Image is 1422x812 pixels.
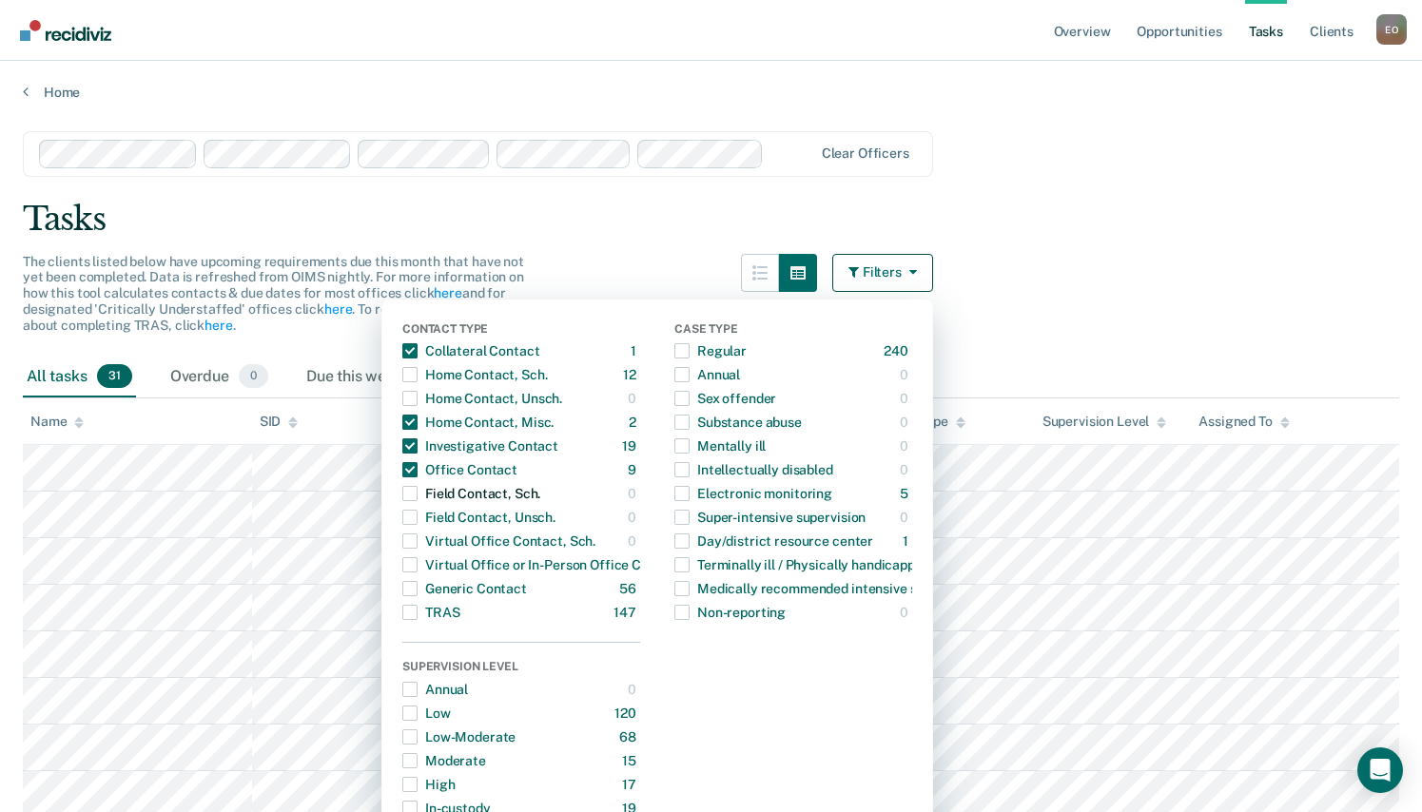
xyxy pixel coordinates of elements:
div: 12 [623,359,640,390]
div: 2 [629,407,640,437]
button: Profile dropdown button [1376,14,1407,45]
div: Field Contact, Sch. [402,478,540,509]
div: Terminally ill / Physically handicapped [674,550,930,580]
div: Day/district resource center [674,526,873,556]
div: 0 [900,597,912,628]
div: 0 [900,502,912,532]
div: E O [1376,14,1407,45]
div: Due this week0 [302,357,446,398]
div: Home Contact, Misc. [402,407,554,437]
div: 0 [628,674,640,705]
div: 19 [622,431,640,461]
div: Supervision Level [402,660,640,677]
div: 15 [622,745,640,776]
div: Home Contact, Sch. [402,359,547,390]
div: 120 [614,698,640,728]
div: Low [402,698,451,728]
div: Investigative Contact [402,431,558,461]
div: Sex offender [674,383,776,414]
a: Home [23,84,1399,101]
div: 1 [903,526,912,556]
div: Substance abuse [674,407,802,437]
div: Field Contact, Unsch. [402,502,555,532]
button: Filters [832,254,933,292]
div: Regular [674,336,747,366]
div: Intellectually disabled [674,454,833,485]
a: here [324,301,352,317]
div: Case Type [674,322,912,339]
div: Electronic monitoring [674,478,832,509]
div: Home Contact, Unsch. [402,383,562,414]
div: Low-Moderate [402,722,516,752]
div: Name [30,414,84,430]
div: Office Contact [402,454,517,485]
div: Generic Contact [402,573,527,604]
div: 0 [900,407,912,437]
div: 0 [900,454,912,485]
span: 0 [239,364,268,389]
div: 5 [900,478,912,509]
div: Virtual Office or In-Person Office Contact [402,550,682,580]
div: 0 [628,502,640,532]
div: 0 [628,478,640,509]
div: Collateral Contact [402,336,539,366]
div: Super-intensive supervision [674,502,866,532]
div: Open Intercom Messenger [1357,747,1403,793]
div: 56 [619,573,640,604]
div: 9 [628,454,640,485]
div: 240 [884,336,912,366]
div: Annual [674,359,740,390]
div: Moderate [402,745,486,776]
div: 0 [628,526,640,556]
div: Medically recommended intensive supervision [674,573,980,604]
div: 0 [900,359,912,390]
div: 0 [900,431,912,461]
div: Virtual Office Contact, Sch. [402,526,595,556]
div: 68 [619,722,640,752]
div: Tasks [23,200,1399,239]
div: Mentally ill [674,431,766,461]
span: The clients listed below have upcoming requirements due this month that have not yet been complet... [23,254,524,333]
div: Clear officers [822,145,909,162]
div: High [402,769,455,800]
img: Recidiviz [20,20,111,41]
div: SID [260,414,299,430]
a: here [434,285,461,300]
span: 31 [97,364,132,389]
div: 0 [900,383,912,414]
a: here [205,318,232,333]
div: Contact Type [402,322,640,339]
div: 0 [628,383,640,414]
div: Non-reporting [674,597,786,628]
div: TRAS [402,597,459,628]
div: Annual [402,674,468,705]
div: 1 [631,336,640,366]
div: 17 [622,769,640,800]
div: Supervision Level [1042,414,1167,430]
div: All tasks31 [23,357,136,398]
div: 147 [614,597,640,628]
div: Assigned To [1198,414,1289,430]
div: Overdue0 [166,357,272,398]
